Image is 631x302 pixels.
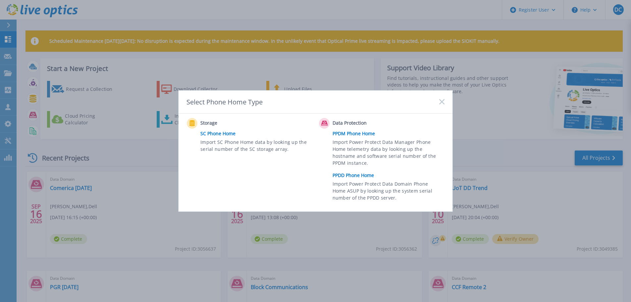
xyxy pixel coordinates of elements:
[200,139,311,154] span: Import SC Phone Home data by looking up the serial number of the SC storage array.
[200,119,266,127] span: Storage
[333,129,448,139] a: PPDM Phone Home
[333,180,443,203] span: Import Power Protect Data Domain Phone Home ASUP by looking up the system serial number of the PP...
[186,97,263,106] div: Select Phone Home Type
[333,119,398,127] span: Data Protection
[333,139,443,169] span: Import Power Protect Data Manager Phone Home telemetry data by looking up the hostname and softwa...
[333,170,448,180] a: PPDD Phone Home
[200,129,316,139] a: SC Phone Home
